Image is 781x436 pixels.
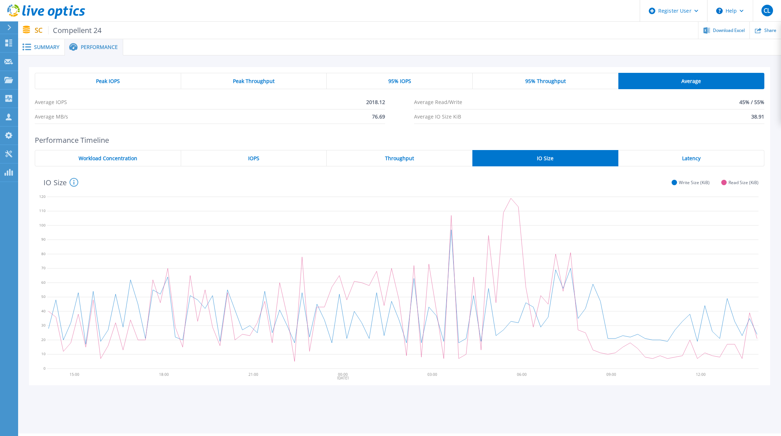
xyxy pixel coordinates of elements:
span: Workload Concentration [79,155,137,161]
text: 06:00 [518,372,527,377]
text: 90 [41,237,46,242]
span: 2018.12 [366,95,385,109]
span: 45% / 55% [739,95,764,109]
span: IO Size [537,155,554,161]
span: Read Size (KiB) [728,180,759,185]
span: Compellent 24 [48,26,102,34]
text: 100 [39,223,46,228]
text: 80 [41,251,46,256]
text: 120 [39,194,46,199]
text: 12:00 [697,372,707,377]
text: 50 [41,294,46,299]
text: 60 [41,280,46,285]
span: Download Excel [713,28,745,33]
span: 95% IOPS [388,78,411,84]
text: 00:00 [338,372,348,377]
span: Performance [81,45,118,50]
span: Summary [34,45,59,50]
text: 18:00 [159,372,169,377]
span: Write Size (KiB) [679,180,710,185]
text: [DATE] [338,375,349,381]
span: 76.69 [372,109,385,124]
span: Average IOPS [35,95,67,109]
span: Average IO Size KiB [414,109,461,124]
text: 21:00 [249,372,259,377]
span: 38.91 [751,109,764,124]
span: Throughput [385,155,414,161]
span: Latency [682,155,701,161]
span: 95% Throughput [525,78,566,84]
span: Average [681,78,701,84]
h4: IO Size [43,178,78,187]
text: 03:00 [428,372,438,377]
p: SC [35,26,102,34]
span: CL [764,8,770,13]
text: 30 [41,323,46,328]
h2: Performance Timeline [35,136,764,144]
text: 110 [39,208,46,213]
span: Peak IOPS [96,78,120,84]
span: Average MB/s [35,109,68,124]
text: 0 [43,366,46,371]
text: 20 [41,337,46,342]
span: IOPS [248,155,259,161]
text: 70 [41,265,46,270]
text: 10 [41,351,46,356]
span: Peak Throughput [233,78,275,84]
span: Share [764,28,776,33]
span: Average Read/Write [414,95,462,109]
text: 15:00 [70,372,79,377]
text: 09:00 [607,372,617,377]
text: 40 [41,308,46,313]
